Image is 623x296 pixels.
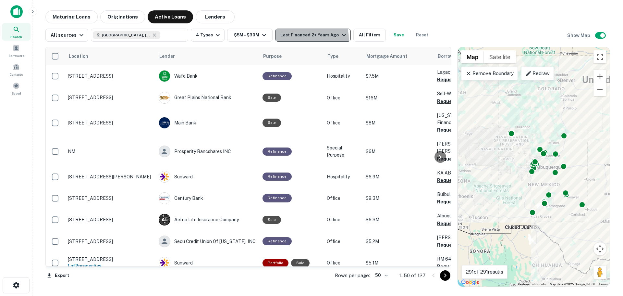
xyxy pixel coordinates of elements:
[440,270,450,281] button: Go to next page
[353,29,386,42] button: All Filters
[159,257,170,268] img: picture
[327,119,359,126] p: Office
[68,262,152,269] h6: 1 of 2 properties
[412,29,433,42] button: Reset
[2,23,31,41] a: Search
[159,214,256,225] div: Aetna Life Insurance Company
[68,256,152,262] p: [STREET_ADDRESS]
[366,259,431,266] p: $5.1M
[159,71,170,82] img: picture
[159,257,256,269] div: Sunward
[461,50,484,63] button: Show street map
[45,29,88,42] button: All sources
[366,238,431,245] p: $5.2M
[159,52,175,60] span: Lender
[567,32,591,39] h6: Show Map
[159,236,256,247] div: Secu Credit Union Of [US_STATE], INC
[159,171,256,183] div: Sunward
[68,238,152,244] p: [STREET_ADDRESS]
[263,52,290,60] span: Purpose
[593,242,606,255] button: Map camera controls
[159,70,256,82] div: Wafd Bank
[159,171,170,182] img: picture
[275,29,350,42] button: Last Financed 2+ Years Ago
[362,47,434,65] th: Mortgage Amount
[263,119,281,127] div: Sale
[68,120,152,126] p: [STREET_ADDRESS]
[327,52,347,60] span: Type
[2,80,31,97] a: Saved
[388,29,409,42] button: Save your search to get updates of matches that match your search criteria.
[159,92,170,103] img: picture
[366,94,431,101] p: $16M
[148,10,193,23] button: Active Loans
[68,148,152,154] p: NM
[68,73,152,79] p: [STREET_ADDRESS]
[2,42,31,59] a: Borrowers
[10,34,22,39] span: Search
[12,91,21,96] span: Saved
[593,83,606,96] button: Zoom out
[327,94,359,101] p: Office
[327,216,359,223] p: Office
[45,271,71,280] button: Export
[366,216,431,223] p: $6.3M
[518,282,546,287] button: Keyboard shortcuts
[159,117,256,129] div: Main Bank
[8,53,24,58] span: Borrowers
[525,70,550,77] p: Redraw
[366,195,431,202] p: $9.3M
[102,32,151,38] span: [GEOGRAPHIC_DATA], [GEOGRAPHIC_DATA], [GEOGRAPHIC_DATA]
[465,70,514,77] p: Remove Boundary
[159,92,256,104] div: Great Plains National Bank
[263,173,292,181] div: This loan purpose was for refinancing
[591,244,623,275] div: Chat Widget
[593,50,606,63] button: Toggle fullscreen view
[2,61,31,78] a: Contacts
[263,94,281,102] div: Sale
[366,148,431,155] p: $6M
[159,193,170,204] img: picture
[438,52,458,60] span: Borrower
[68,52,97,60] span: Location
[68,195,152,201] p: [STREET_ADDRESS]
[191,29,225,42] button: 4 Types
[159,117,170,128] img: picture
[366,173,431,180] p: $6.9M
[366,52,416,60] span: Mortgage Amount
[599,282,608,286] a: Terms (opens in new tab)
[100,10,145,23] button: Originations
[550,282,595,286] span: Map data ©2025 Google, INEGI
[324,47,362,65] th: Type
[459,278,481,287] img: Google
[466,268,503,276] p: 291 of 291 results
[327,259,359,266] p: Office
[263,259,288,267] div: This is a portfolio loan with 2 properties
[593,70,606,83] button: Zoom in
[196,10,235,23] button: Lenders
[51,31,85,39] div: All sources
[327,173,359,180] p: Hospitality
[263,194,292,202] div: This loan purpose was for refinancing
[10,72,23,77] span: Contacts
[373,271,389,280] div: 50
[155,47,259,65] th: Lender
[366,119,431,126] p: $8M
[68,174,152,180] p: [STREET_ADDRESS][PERSON_NAME]
[459,278,481,287] a: Open this area in Google Maps (opens a new window)
[10,5,23,18] img: capitalize-icon.png
[159,146,256,157] div: Prosperity Bancshares INC
[484,50,516,63] button: Show satellite imagery
[162,216,167,223] p: A L
[327,238,359,245] p: Office
[263,72,292,80] div: This loan purpose was for refinancing
[68,95,152,100] p: [STREET_ADDRESS]
[68,217,152,223] p: [STREET_ADDRESS]
[263,237,292,245] div: This loan purpose was for refinancing
[335,272,370,279] p: Rows per page:
[291,259,310,267] div: Sale
[327,72,359,80] p: Hospitality
[280,31,348,39] div: Last Financed 2+ Years Ago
